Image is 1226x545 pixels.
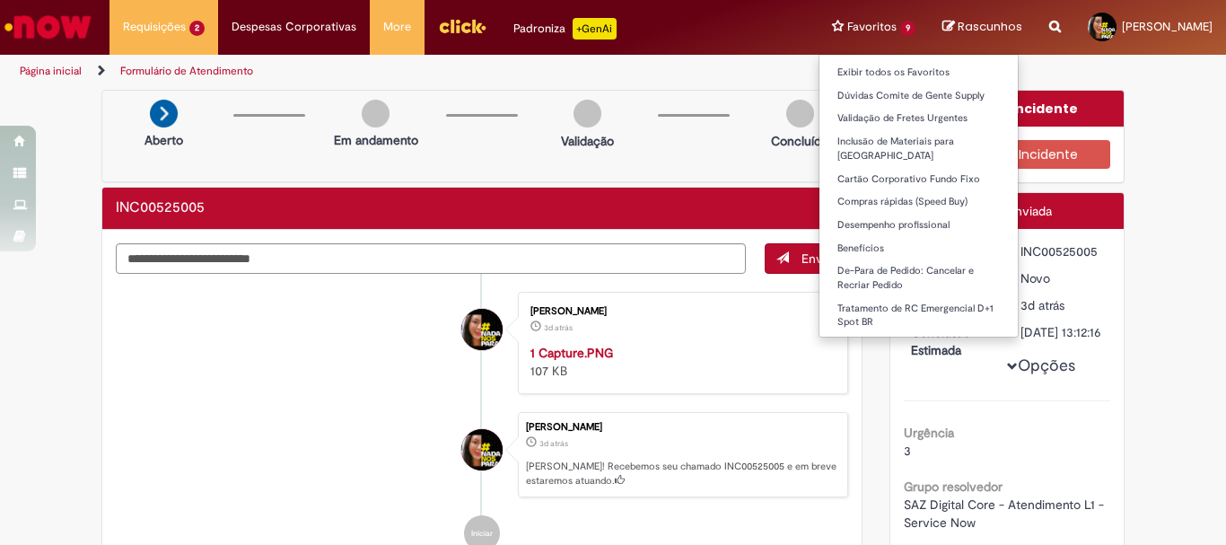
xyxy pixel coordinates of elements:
[530,306,829,317] div: [PERSON_NAME]
[150,100,178,127] img: arrow-next.png
[20,64,82,78] a: Página inicial
[819,54,1019,338] ul: Favoritos
[144,131,183,149] p: Aberto
[526,460,838,488] p: [PERSON_NAME]! Recebemos seu chamado INC00525005 e em breve estaremos atuando.
[900,21,915,36] span: 9
[526,422,838,433] div: [PERSON_NAME]
[819,299,1018,332] a: Tratamento de RC Emergencial D+1 Spot BR
[771,132,828,150] p: Concluído
[1020,297,1064,313] span: 3d atrás
[898,323,1008,359] dt: Conclusão Estimada
[461,309,503,350] div: Michelle Cristine Da Silva Severino
[232,18,356,36] span: Despesas Corporativas
[801,251,836,267] span: Enviar
[904,425,954,441] b: Urgência
[334,131,418,149] p: Em andamento
[765,243,848,274] button: Enviar
[819,132,1018,165] a: Inclusão de Materiais para [GEOGRAPHIC_DATA]
[904,479,1003,495] b: Grupo resolvedor
[819,239,1018,259] a: Benefícios
[383,18,411,36] span: More
[530,344,829,380] div: 107 KB
[1020,296,1104,314] div: 26/09/2025 10:12:16
[362,100,390,127] img: img-circle-grey.png
[1020,297,1064,313] time: 26/09/2025 10:12:16
[847,18,897,36] span: Favoritos
[819,170,1018,189] a: Cartão Corporativo Fundo Fixo
[958,18,1022,35] span: Rascunhos
[539,438,568,449] span: 3d atrás
[116,200,205,216] h2: INC00525005 Histórico de tíquete
[1122,19,1213,34] span: [PERSON_NAME]
[539,438,568,449] time: 26/09/2025 10:12:16
[2,9,94,45] img: ServiceNow
[461,429,503,470] div: Michelle Cristine Da Silva Severino
[1020,242,1104,260] div: INC00525005
[544,322,573,333] time: 26/09/2025 10:12:12
[904,497,1108,531] span: SAZ Digital Core - Atendimento L1 - Service Now
[530,345,613,361] a: 1 Capture.PNG
[116,412,848,498] li: Michelle Cristine Da Silva Severino
[513,18,617,40] div: Padroniza
[819,109,1018,128] a: Validação de Fretes Urgentes
[13,55,804,88] ul: Trilhas de página
[819,261,1018,294] a: De-Para de Pedido: Cancelar e Recriar Pedido
[819,63,1018,83] a: Exibir todos os Favoritos
[1020,323,1104,341] div: [DATE] 13:12:16
[819,215,1018,235] a: Desempenho profissional
[438,13,486,40] img: click_logo_yellow_360x200.png
[819,86,1018,106] a: Dúvidas Comite de Gente Supply
[573,18,617,40] p: +GenAi
[120,64,253,78] a: Formulário de Atendimento
[544,322,573,333] span: 3d atrás
[116,243,746,274] textarea: Digite sua mensagem aqui...
[942,19,1022,36] a: Rascunhos
[786,100,814,127] img: img-circle-grey.png
[819,192,1018,212] a: Compras rápidas (Speed Buy)
[1020,269,1104,287] div: Novo
[189,21,205,36] span: 2
[561,132,614,150] p: Validação
[904,443,911,459] span: 3
[574,100,601,127] img: img-circle-grey.png
[123,18,186,36] span: Requisições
